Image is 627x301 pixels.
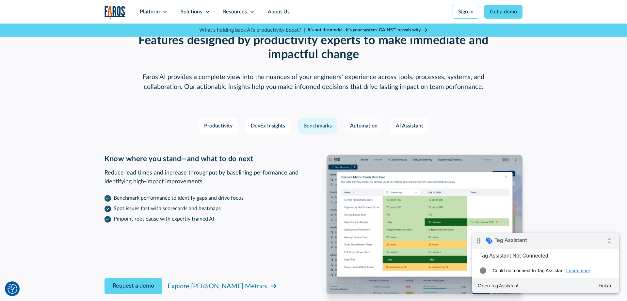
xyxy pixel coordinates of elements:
div: Explore [PERSON_NAME] Metrics [168,281,267,291]
div: Resources [223,8,247,16]
p: Reduce lead times and increase throughput by baselining performance and identifying high-impact i... [104,169,300,186]
img: Revisit consent button [8,284,17,294]
div: Benchmarks [303,122,332,130]
div: DevEx Insights [251,122,285,130]
a: It’s not the model—it’s your system. GAINS™ reveals why [308,27,428,34]
i: Collapse debug badge [131,2,144,15]
a: Request a demo [104,278,162,294]
p: Faros AI provides a complete view into the nuances of your engineers' experience across tools, pr... [136,72,491,92]
span: Tag Assistant [23,4,55,11]
h2: ‍ [136,34,491,62]
div: Productivity [204,122,233,130]
button: Open Tag Assistant [3,47,50,59]
h3: Know where you stand—and what to do next [104,155,300,163]
li: Pinpoint root cause with expertly trained AI [104,215,300,223]
i: error [5,31,16,44]
a: Sign in [453,5,479,19]
button: Finish [121,47,144,59]
a: Explore [PERSON_NAME] Metrics [168,280,278,293]
strong: It’s not the model—it’s your system. GAINS™ reveals why [308,28,421,32]
img: Logo of the analytics and reporting company Faros. [104,6,125,19]
div: AI Assistant [396,122,423,130]
div: Platform [140,8,160,16]
div: Automation [350,122,378,130]
a: home [104,6,125,19]
li: Benchmark performance to identify gaps and drive focus [104,194,300,202]
li: Spot issues fast with scorecards and heatmaps [104,205,300,212]
a: Get a demo [484,5,522,19]
div: Solutions [181,8,202,16]
span: Could not connect to Tag Assistant [20,35,136,41]
p: What's holding back AI's productivity boost? | [199,26,305,34]
button: Cookie Settings [8,284,17,294]
a: Learn more [94,35,118,41]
